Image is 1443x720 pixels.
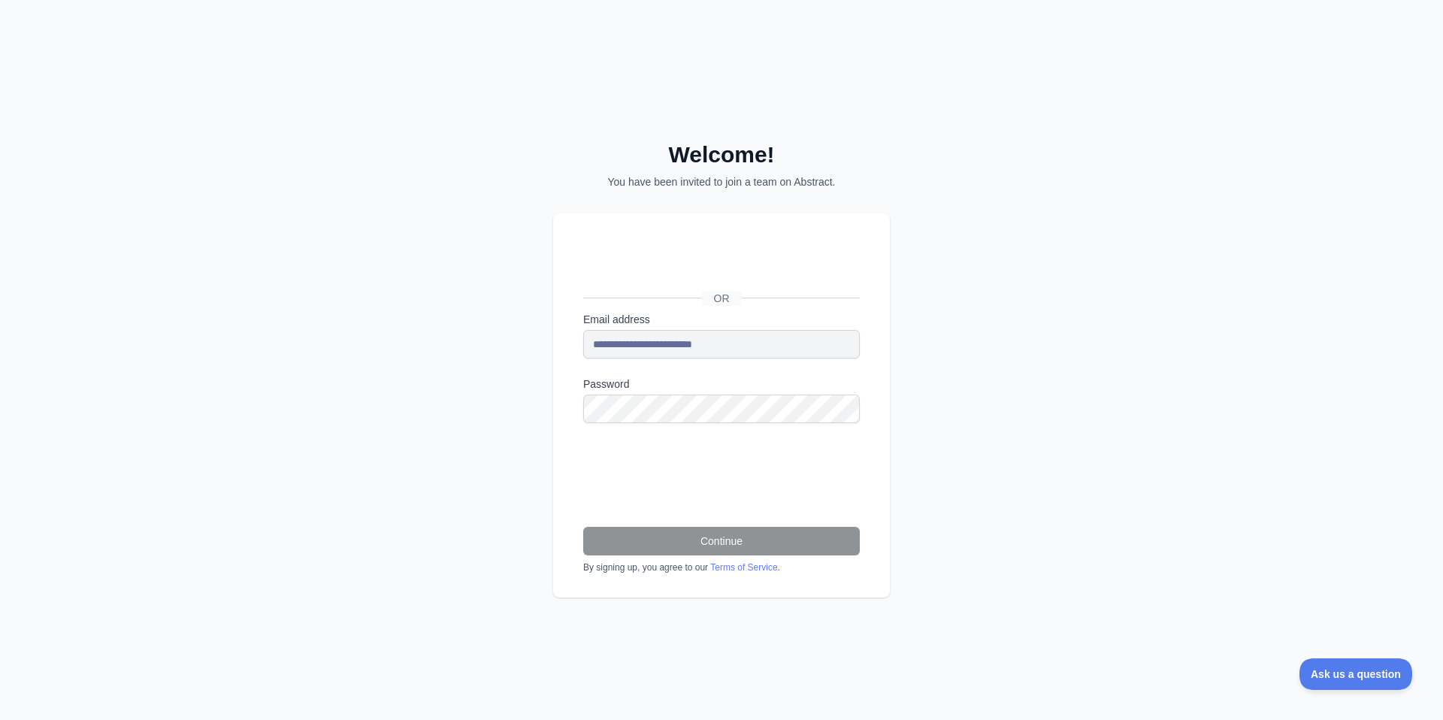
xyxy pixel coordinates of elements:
label: Password [583,377,860,392]
label: Email address [583,312,860,327]
span: OR [702,291,742,306]
iframe: reCAPTCHA [583,441,812,500]
h2: Welcome! [553,141,890,168]
button: Continue [583,527,860,555]
iframe: Sign in with Google Button [576,248,865,281]
div: By signing up, you agree to our . [583,561,860,573]
p: You have been invited to join a team on Abstract. [553,174,890,189]
a: Terms of Service [710,562,777,573]
iframe: Toggle Customer Support [1299,658,1413,690]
